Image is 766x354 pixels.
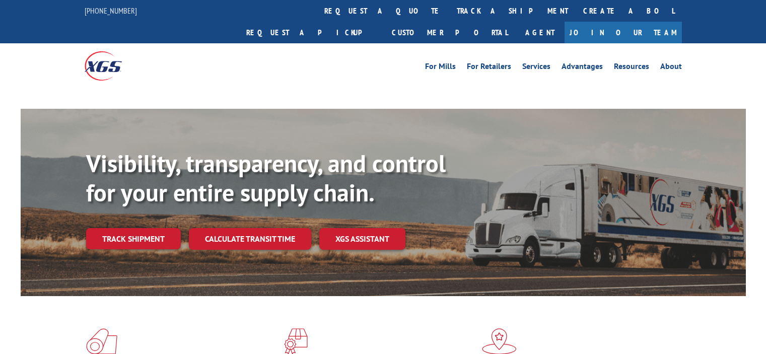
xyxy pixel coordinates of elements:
a: For Mills [425,62,456,74]
a: Calculate transit time [189,228,311,250]
a: Agent [515,22,565,43]
a: Join Our Team [565,22,682,43]
a: XGS ASSISTANT [319,228,405,250]
a: Advantages [562,62,603,74]
a: Request a pickup [239,22,384,43]
a: Track shipment [86,228,181,249]
a: For Retailers [467,62,511,74]
a: Customer Portal [384,22,515,43]
a: Services [522,62,550,74]
a: About [660,62,682,74]
b: Visibility, transparency, and control for your entire supply chain. [86,148,446,208]
a: [PHONE_NUMBER] [85,6,137,16]
a: Resources [614,62,649,74]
